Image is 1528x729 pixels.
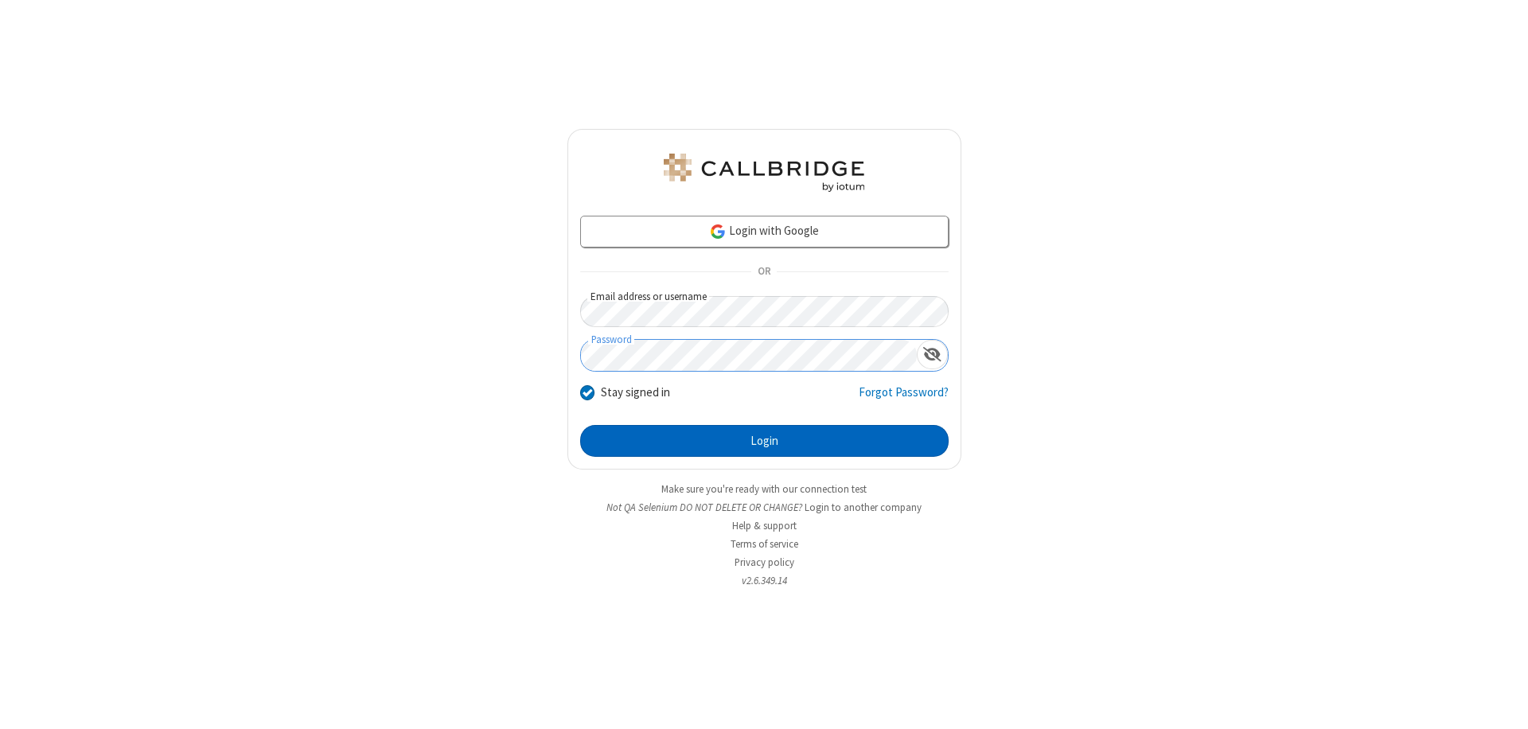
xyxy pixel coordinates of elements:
span: OR [751,261,777,283]
button: Login to another company [805,500,922,515]
div: Show password [917,340,948,369]
a: Help & support [732,519,797,532]
a: Make sure you're ready with our connection test [661,482,867,496]
a: Login with Google [580,216,949,248]
img: google-icon.png [709,223,727,240]
a: Forgot Password? [859,384,949,414]
input: Password [581,340,917,371]
li: Not QA Selenium DO NOT DELETE OR CHANGE? [567,500,961,515]
a: Terms of service [731,537,798,551]
label: Stay signed in [601,384,670,402]
a: Privacy policy [735,556,794,569]
button: Login [580,425,949,457]
img: QA Selenium DO NOT DELETE OR CHANGE [661,154,867,192]
input: Email address or username [580,296,949,327]
li: v2.6.349.14 [567,573,961,588]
